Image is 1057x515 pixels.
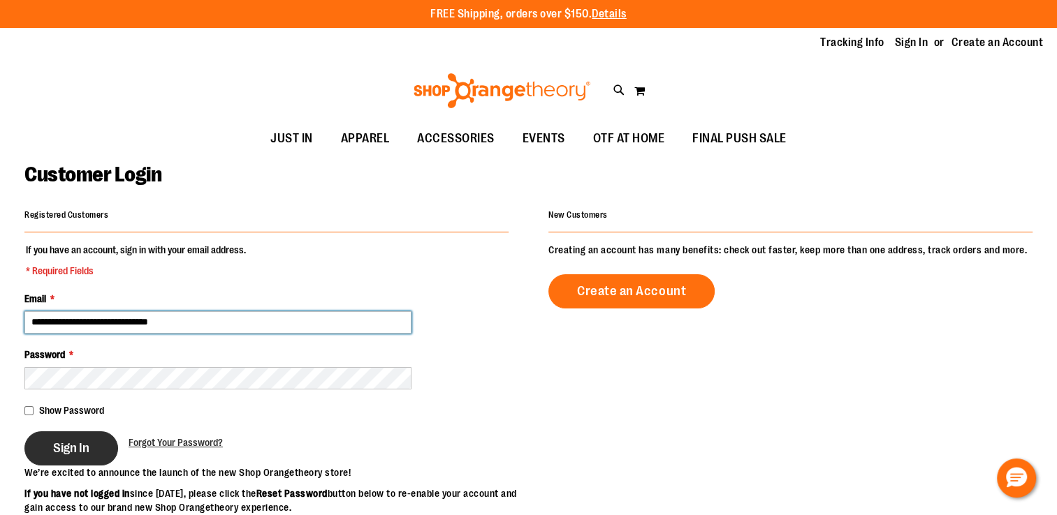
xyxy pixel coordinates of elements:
span: Customer Login [24,163,161,186]
a: JUST IN [256,123,327,155]
span: APPAREL [341,123,390,154]
span: Create an Account [577,283,686,299]
a: APPAREL [327,123,404,155]
a: Forgot Your Password? [129,435,223,449]
p: Creating an account has many benefits: check out faster, keep more than one address, track orders... [548,243,1033,257]
span: ACCESSORIES [417,123,495,154]
span: Password [24,349,65,360]
button: Hello, have a question? Let’s chat. [997,458,1036,498]
span: Sign In [53,440,89,456]
p: since [DATE], please click the button below to re-enable your account and gain access to our bran... [24,486,529,514]
span: Show Password [39,405,104,416]
legend: If you have an account, sign in with your email address. [24,243,247,278]
a: EVENTS [509,123,579,155]
a: Create an Account [952,35,1044,50]
a: Tracking Info [820,35,884,50]
span: EVENTS [523,123,565,154]
span: * Required Fields [26,264,246,278]
p: FREE Shipping, orders over $150. [430,6,627,22]
strong: If you have not logged in [24,488,130,499]
strong: Reset Password [256,488,328,499]
span: FINAL PUSH SALE [692,123,787,154]
a: ACCESSORIES [403,123,509,155]
a: Create an Account [548,274,715,308]
a: Details [592,8,627,20]
p: We’re excited to announce the launch of the new Shop Orangetheory store! [24,465,529,479]
a: Sign In [895,35,928,50]
span: OTF AT HOME [593,123,665,154]
span: JUST IN [270,123,313,154]
span: Email [24,293,46,304]
a: FINAL PUSH SALE [678,123,801,155]
span: Forgot Your Password? [129,437,223,448]
strong: Registered Customers [24,210,108,220]
img: Shop Orangetheory [411,73,592,108]
button: Sign In [24,431,118,465]
a: OTF AT HOME [579,123,679,155]
strong: New Customers [548,210,608,220]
